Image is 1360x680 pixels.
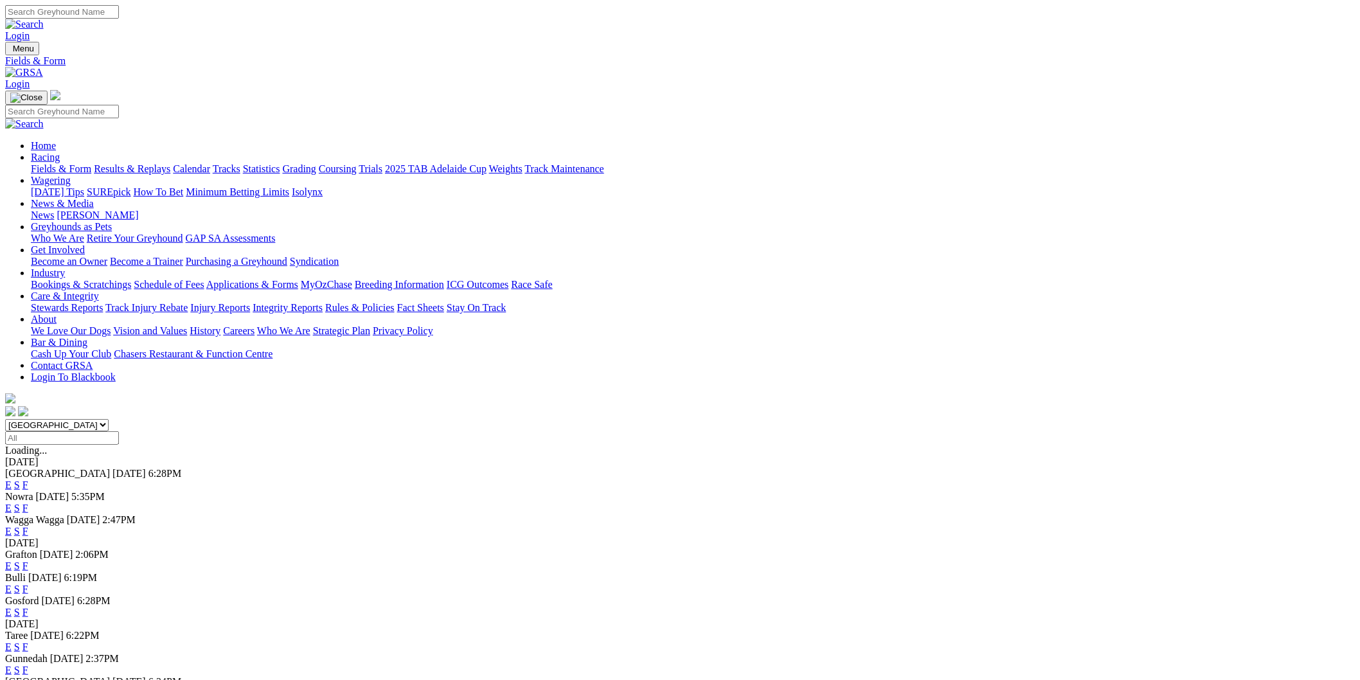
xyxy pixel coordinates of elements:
[66,630,100,641] span: 6:22PM
[5,91,48,105] button: Toggle navigation
[190,302,250,313] a: Injury Reports
[5,641,12,652] a: E
[50,90,60,100] img: logo-grsa-white.png
[5,78,30,89] a: Login
[28,572,62,583] span: [DATE]
[325,302,395,313] a: Rules & Policies
[5,5,119,19] input: Search
[22,665,28,676] a: F
[5,42,39,55] button: Toggle navigation
[50,653,84,664] span: [DATE]
[186,233,276,244] a: GAP SA Assessments
[489,163,523,174] a: Weights
[373,325,433,336] a: Privacy Policy
[5,406,15,416] img: facebook.svg
[397,302,444,313] a: Fact Sheets
[85,653,119,664] span: 2:37PM
[319,163,357,174] a: Coursing
[447,279,508,290] a: ICG Outcomes
[87,186,130,197] a: SUREpick
[18,406,28,416] img: twitter.svg
[22,526,28,537] a: F
[5,514,64,525] span: Wagga Wagga
[31,244,85,255] a: Get Involved
[5,503,12,514] a: E
[10,93,42,103] img: Close
[94,163,170,174] a: Results & Replays
[206,279,298,290] a: Applications & Forms
[301,279,352,290] a: MyOzChase
[31,152,60,163] a: Racing
[31,348,1355,360] div: Bar & Dining
[31,348,111,359] a: Cash Up Your Club
[5,653,48,664] span: Gunnedah
[22,584,28,595] a: F
[5,393,15,404] img: logo-grsa-white.png
[14,526,20,537] a: S
[5,55,1355,67] a: Fields & Form
[22,503,28,514] a: F
[114,348,273,359] a: Chasers Restaurant & Function Centre
[5,560,12,571] a: E
[31,175,71,186] a: Wagering
[5,468,110,479] span: [GEOGRAPHIC_DATA]
[31,279,1355,291] div: Industry
[5,445,47,456] span: Loading...
[57,210,138,220] a: [PERSON_NAME]
[511,279,552,290] a: Race Safe
[22,479,28,490] a: F
[31,302,1355,314] div: Care & Integrity
[253,302,323,313] a: Integrity Reports
[447,302,506,313] a: Stay On Track
[75,549,109,560] span: 2:06PM
[30,630,64,641] span: [DATE]
[112,468,146,479] span: [DATE]
[5,572,26,583] span: Bulli
[13,44,34,53] span: Menu
[36,491,69,502] span: [DATE]
[14,607,20,618] a: S
[87,233,183,244] a: Retire Your Greyhound
[14,503,20,514] a: S
[31,302,103,313] a: Stewards Reports
[5,549,37,560] span: Grafton
[5,607,12,618] a: E
[31,186,1355,198] div: Wagering
[22,607,28,618] a: F
[67,514,100,525] span: [DATE]
[22,560,28,571] a: F
[41,595,75,606] span: [DATE]
[105,302,188,313] a: Track Injury Rebate
[525,163,604,174] a: Track Maintenance
[64,572,98,583] span: 6:19PM
[5,584,12,595] a: E
[355,279,444,290] a: Breeding Information
[5,491,33,502] span: Nowra
[148,468,182,479] span: 6:28PM
[173,163,210,174] a: Calendar
[31,256,107,267] a: Become an Owner
[5,630,28,641] span: Taree
[290,256,339,267] a: Syndication
[31,371,116,382] a: Login To Blackbook
[31,163,91,174] a: Fields & Form
[31,279,131,290] a: Bookings & Scratchings
[71,491,105,502] span: 5:35PM
[31,140,56,151] a: Home
[223,325,255,336] a: Careers
[5,595,39,606] span: Gosford
[31,291,99,301] a: Care & Integrity
[14,560,20,571] a: S
[5,526,12,537] a: E
[5,479,12,490] a: E
[31,233,1355,244] div: Greyhounds as Pets
[213,163,240,174] a: Tracks
[31,267,65,278] a: Industry
[31,256,1355,267] div: Get Involved
[257,325,310,336] a: Who We Are
[31,233,84,244] a: Who We Are
[14,665,20,676] a: S
[5,431,119,445] input: Select date
[186,186,289,197] a: Minimum Betting Limits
